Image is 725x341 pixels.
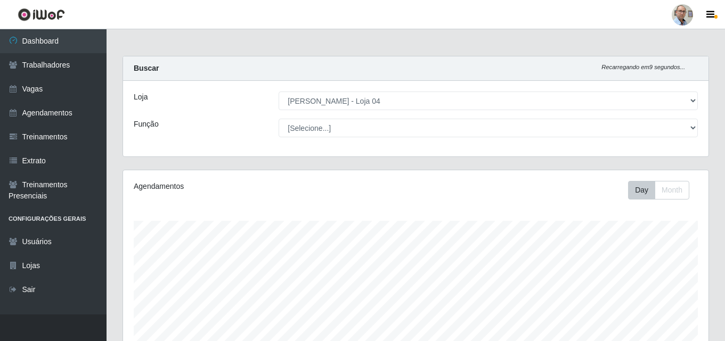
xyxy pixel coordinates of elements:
[134,92,148,103] label: Loja
[628,181,698,199] div: Toolbar with button groups
[134,119,159,130] label: Função
[628,181,689,199] div: First group
[628,181,655,199] button: Day
[134,64,159,72] strong: Buscar
[18,8,65,21] img: CoreUI Logo
[134,181,360,192] div: Agendamentos
[655,181,689,199] button: Month
[601,64,685,70] i: Recarregando em 9 segundos...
